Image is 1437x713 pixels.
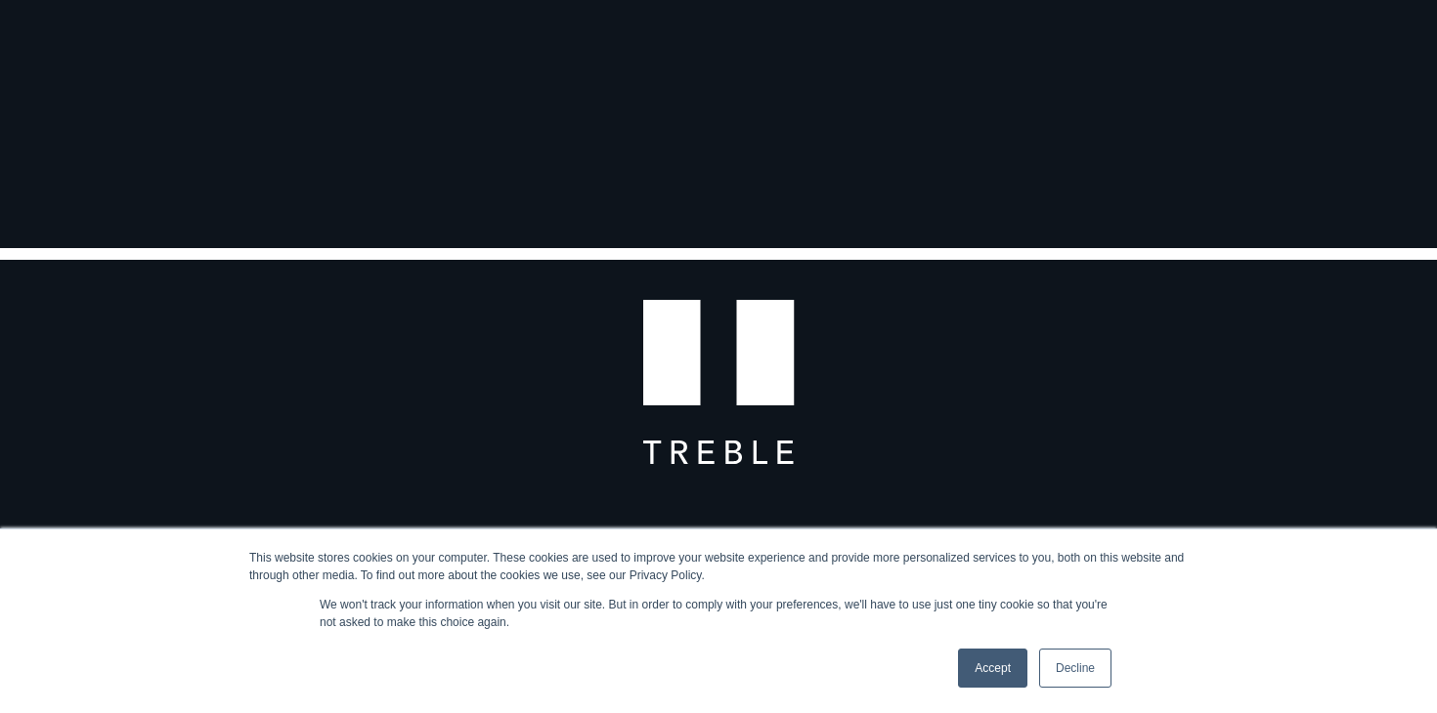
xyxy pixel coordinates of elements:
a: Accept [958,649,1027,688]
div: This website stores cookies on your computer. These cookies are used to improve your website expe... [249,549,1188,584]
img: T [643,248,795,465]
p: We won't track your information when you visit our site. But in order to comply with your prefere... [320,596,1117,631]
a: Decline [1039,649,1111,688]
